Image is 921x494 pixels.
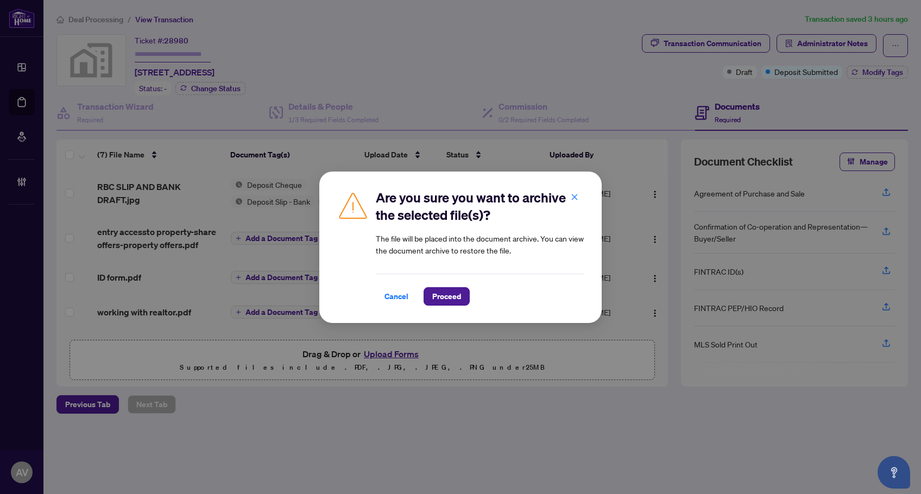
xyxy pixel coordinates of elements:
button: Proceed [424,287,470,306]
span: Proceed [432,288,461,305]
span: close [571,193,578,200]
button: Open asap [878,456,910,489]
span: Cancel [384,288,408,305]
button: Cancel [376,287,417,306]
article: The file will be placed into the document archive. You can view the document archive to restore t... [376,232,584,256]
img: Caution Icon [337,189,369,221]
h2: Are you sure you want to archive the selected file(s)? [376,189,584,224]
